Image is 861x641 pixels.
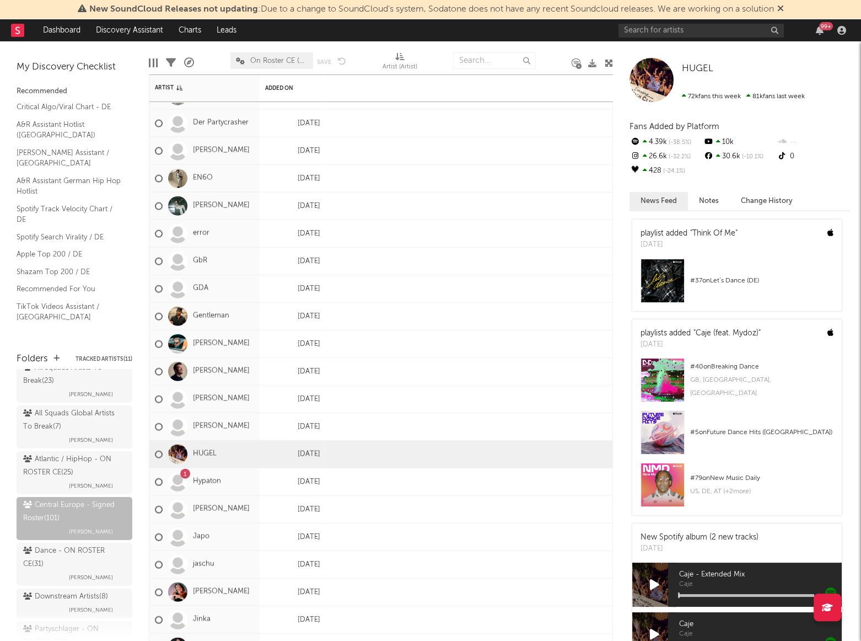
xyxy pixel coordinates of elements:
[69,434,113,447] span: [PERSON_NAME]
[155,84,238,91] div: Artist
[17,231,121,243] a: Spotify Search Virality / DE
[688,192,730,210] button: Notes
[69,571,113,584] span: [PERSON_NAME]
[265,558,320,571] div: [DATE]
[317,59,331,65] button: Save
[69,525,113,538] span: [PERSON_NAME]
[629,192,688,210] button: News Feed
[641,543,758,554] div: [DATE]
[193,119,249,128] a: Der Partycrasher
[193,587,250,597] a: [PERSON_NAME]
[76,356,132,362] button: Tracked Artists(11)
[632,463,842,515] a: #79onNew Music DailyUS, DE, AT (+2more)
[88,19,171,41] a: Discovery Assistant
[17,360,132,403] a: All Squads Artists To Break(23)[PERSON_NAME]
[641,328,761,339] div: playlists added
[265,85,304,92] div: Added On
[17,352,48,366] div: Folders
[679,631,842,638] span: Caje
[69,603,113,617] span: [PERSON_NAME]
[265,116,320,130] div: [DATE]
[193,174,213,183] a: EN6O
[250,57,308,65] span: On Roster CE (Artists Only)
[17,147,121,169] a: [PERSON_NAME] Assistant / [GEOGRAPHIC_DATA]
[17,85,132,98] div: Recommended
[17,203,121,226] a: Spotify Track Velocity Chart / DE
[679,568,842,581] span: Caje - Extended Mix
[17,589,132,618] a: Downstream Artists(8)[PERSON_NAME]
[171,19,209,41] a: Charts
[690,426,833,439] div: # 5 on Future Dance Hits ([GEOGRAPHIC_DATA])
[265,199,320,212] div: [DATE]
[17,248,121,260] a: Apple Top 200 / DE
[184,47,194,79] div: A&R Pipeline
[17,283,121,295] a: Recommended For You
[632,358,842,410] a: #40onBreaking DanceGB, [GEOGRAPHIC_DATA], [GEOGRAPHIC_DATA]
[383,61,417,74] div: Artist (Artist)
[265,254,320,268] div: [DATE]
[679,618,842,631] span: Caje
[265,337,320,350] div: [DATE]
[17,119,121,141] a: A&R Assistant Hotlist ([GEOGRAPHIC_DATA])
[629,135,703,149] div: 4.39k
[265,392,320,405] div: [DATE]
[265,309,320,323] div: [DATE]
[629,122,719,131] span: Fans Added by Platform
[17,451,132,494] a: Atlantic / HipHop - ON ROSTER CE(25)[PERSON_NAME]
[23,361,123,388] div: All Squads Artists To Break ( 23 )
[629,164,703,178] div: 428
[667,154,691,160] span: -32.2 %
[690,373,833,400] div: GB, [GEOGRAPHIC_DATA], [GEOGRAPHIC_DATA]
[265,447,320,461] div: [DATE]
[682,93,741,100] span: 72k fans this week
[265,420,320,433] div: [DATE]
[265,227,320,240] div: [DATE]
[679,581,842,588] span: Caje
[777,5,784,14] span: Dismiss
[667,140,691,146] span: -38.5 %
[193,505,250,514] a: [PERSON_NAME]
[69,388,113,401] span: [PERSON_NAME]
[193,477,221,487] a: Hypaton
[193,229,209,238] a: error
[690,274,833,287] div: # 37 on Let’s Dance (DE)
[193,284,208,293] a: GDA
[265,365,320,378] div: [DATE]
[629,149,703,164] div: 26.6k
[23,544,123,571] div: Dance - ON ROSTER CE ( 31 )
[193,394,250,404] a: [PERSON_NAME]
[265,530,320,543] div: [DATE]
[23,590,108,603] div: Downstream Artists ( 8 )
[453,52,536,69] input: Search...
[265,172,320,185] div: [DATE]
[682,93,805,100] span: 81k fans last week
[690,485,833,498] div: US, DE, AT (+ 2 more)
[265,585,320,599] div: [DATE]
[23,453,123,479] div: Atlantic / HipHop - ON ROSTER CE ( 25 )
[265,475,320,488] div: [DATE]
[193,422,250,431] a: [PERSON_NAME]
[17,175,121,197] a: A&R Assistant German Hip Hop Hotlist
[193,257,207,266] a: GbR
[618,24,784,38] input: Search for artists
[17,543,132,586] a: Dance - ON ROSTER CE(31)[PERSON_NAME]
[17,405,132,448] a: All Squads Global Artists To Break(7)[PERSON_NAME]
[730,192,804,210] button: Change History
[383,47,417,79] div: Artist (Artist)
[816,26,824,35] button: 99+
[149,47,158,79] div: Edit Columns
[265,503,320,516] div: [DATE]
[632,259,842,311] a: #37onLet’s Dance (DE)
[265,89,320,102] div: [DATE]
[632,410,842,463] a: #5onFuture Dance Hits ([GEOGRAPHIC_DATA])
[661,168,685,174] span: -24.1 %
[693,329,761,337] a: "Caje (feat. Mydoz)"
[193,615,211,624] a: Jinka
[265,144,320,157] div: [DATE]
[703,135,776,149] div: 10k
[209,19,244,41] a: Leads
[193,560,214,569] a: jaschu
[166,47,176,79] div: Filters
[17,266,121,278] a: Shazam Top 200 / DE
[193,532,209,542] a: Japo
